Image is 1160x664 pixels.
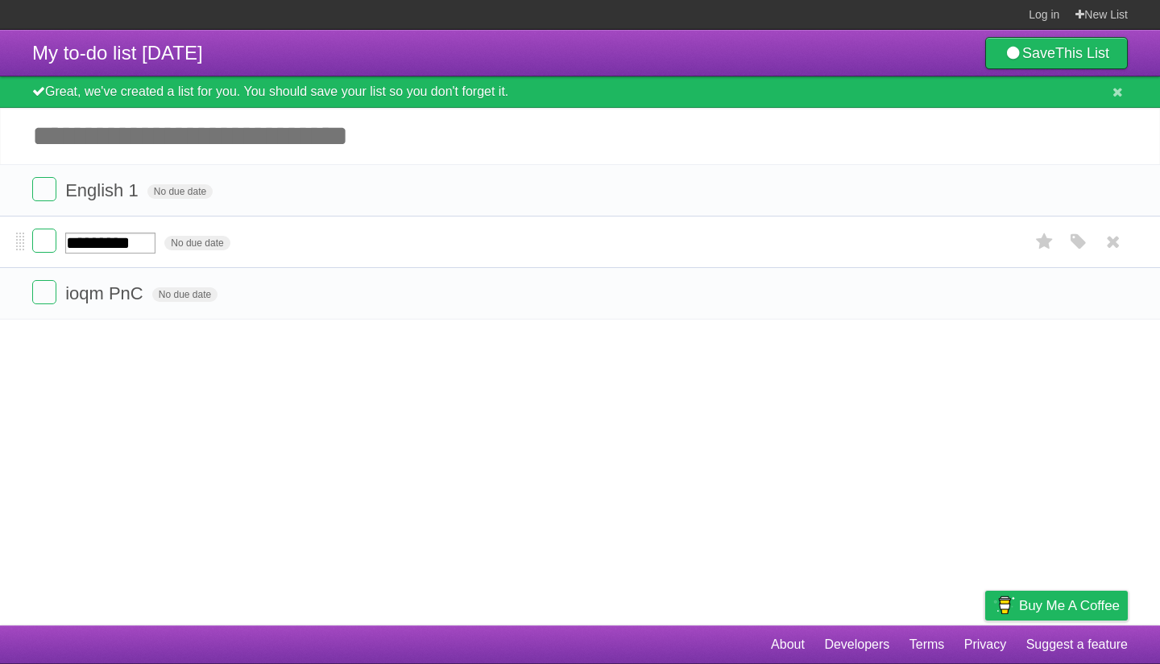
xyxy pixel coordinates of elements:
span: English 1 [65,180,143,200]
span: My to-do list [DATE] [32,42,203,64]
a: Terms [909,629,945,660]
label: Done [32,280,56,304]
img: Buy me a coffee [993,592,1015,619]
span: ioqm PnC [65,283,147,303]
span: No due date [152,287,217,302]
a: Privacy [964,629,1006,660]
label: Done [32,177,56,201]
a: SaveThis List [985,37,1128,69]
a: Developers [824,629,889,660]
span: No due date [147,184,213,199]
a: Suggest a feature [1026,629,1128,660]
a: Buy me a coffee [985,591,1128,621]
label: Done [32,229,56,253]
a: About [771,629,805,660]
b: This List [1055,45,1109,61]
span: Buy me a coffee [1019,592,1120,620]
span: No due date [164,236,230,250]
label: Star task [1029,229,1060,255]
